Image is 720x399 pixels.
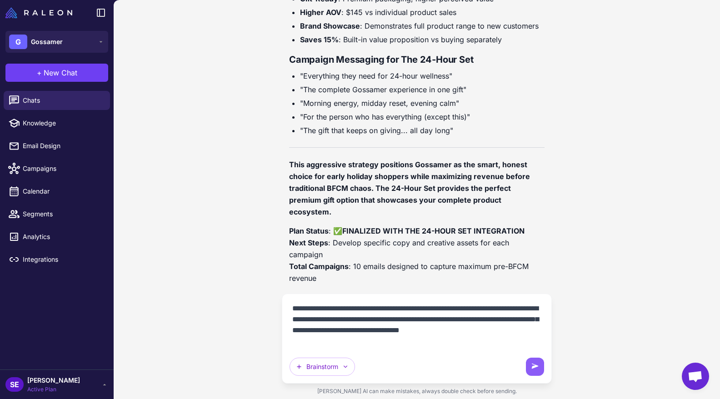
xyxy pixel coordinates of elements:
li: "The complete Gossamer experience in one gift" [300,84,545,95]
a: Email Design [4,136,110,155]
strong: This aggressive strategy positions Gossamer as the smart, honest choice for early holiday shopper... [289,160,530,216]
li: "The gift that keeps on giving... all day long" [300,125,545,136]
li: : $145 vs individual product sales [300,6,545,18]
strong: Plan Status [289,226,329,235]
strong: Higher AOV [300,8,341,17]
a: Chats [4,91,110,110]
div: SE [5,377,24,392]
span: Campaigns [23,164,103,174]
strong: Next Steps [289,238,328,247]
strong: Brand Showcase [300,21,360,30]
strong: Campaign Messaging for The 24-Hour Set [289,54,473,65]
a: Analytics [4,227,110,246]
li: "For the person who has everything (except this)" [300,111,545,123]
span: Email Design [23,141,103,151]
strong: Saves 15% [300,35,339,44]
strong: Total Campaigns [289,262,349,271]
span: Active Plan [27,385,80,394]
li: : Demonstrates full product range to new customers [300,20,545,32]
span: Gossamer [31,37,63,47]
a: Knowledge [4,114,110,133]
a: Calendar [4,182,110,201]
a: Raleon Logo [5,7,76,18]
span: Calendar [23,186,103,196]
div: [PERSON_NAME] AI can make mistakes, always double check before sending. [282,384,552,399]
span: [PERSON_NAME] [27,375,80,385]
button: Brainstorm [290,358,355,376]
li: "Morning energy, midday reset, evening calm" [300,97,545,109]
a: Campaigns [4,159,110,178]
a: Integrations [4,250,110,269]
span: Integrations [23,254,103,264]
span: + [37,67,42,78]
img: Raleon Logo [5,7,72,18]
a: Segments [4,204,110,224]
span: Chats [23,95,103,105]
strong: FINALIZED WITH THE 24-HOUR SET INTEGRATION [342,226,525,235]
span: New Chat [44,67,77,78]
button: GGossamer [5,31,108,53]
p: : ✅ : Develop specific copy and creative assets for each campaign : 10 emails designed to capture... [289,225,545,284]
span: Knowledge [23,118,103,128]
span: Segments [23,209,103,219]
span: Analytics [23,232,103,242]
div: G [9,35,27,49]
li: "Everything they need for 24-hour wellness" [300,70,545,82]
li: : Built-in value proposition vs buying separately [300,34,545,45]
button: +New Chat [5,64,108,82]
div: Open chat [682,363,709,390]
